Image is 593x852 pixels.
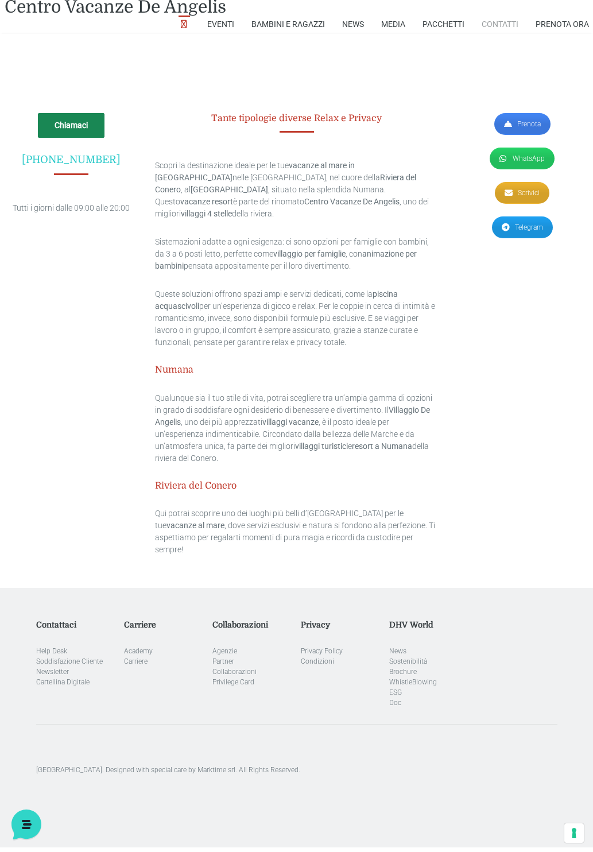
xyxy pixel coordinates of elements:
[124,620,204,630] h5: Carriere
[301,647,343,655] a: Privacy Policy
[9,369,80,395] button: Home
[482,16,518,33] a: Contatti
[102,92,211,101] a: [DEMOGRAPHIC_DATA] tutto
[36,765,557,775] p: [GEOGRAPHIC_DATA]. Designed with special care by Marktime srl. All Rights Reserved.
[9,51,193,73] p: La nostra missione è rendere la tua esperienza straordinaria!
[199,32,214,45] span: 252
[191,185,268,194] strong: [GEOGRAPHIC_DATA]
[262,417,319,427] strong: villaggi vacanze
[444,5,452,16] span: ★
[389,699,401,707] a: Doc
[38,113,104,138] a: Chiamaci
[212,678,254,686] a: Privilege Card
[26,215,188,227] input: Cerca un articolo...
[18,92,98,101] span: Le tue conversazioni
[155,481,439,491] h5: Riviera del Conero
[155,508,439,556] p: Qui potrai scoprire uno dei luoghi più belli d’[GEOGRAPHIC_DATA] per le tue , dove servizi esclus...
[180,35,238,42] p: €
[429,5,437,16] span: ★
[22,154,121,165] span: [PHONE_NUMBER]
[177,385,193,395] p: Aiuto
[180,197,233,206] strong: vacanze resort
[452,5,459,16] span: ★
[183,6,235,15] span: Il nostro prezzo
[155,288,439,348] p: Queste soluzioni offrono spazi ampi e servizi dedicati, come la per un’esperienza di gioco e rela...
[342,16,364,33] a: News
[392,5,400,16] span: ★
[381,16,405,33] a: Media
[304,197,400,206] strong: Centro Vacanze De Angelis
[72,24,112,35] div: Settembre
[251,16,325,33] a: Bambini e Ragazzi
[43,6,51,20] div: 9
[36,668,69,676] a: Newsletter
[301,620,381,630] h5: Privacy
[423,16,464,33] a: Pacchetti
[122,191,211,200] a: Apri Centro Assistenza
[150,369,220,395] button: Aiuto
[36,678,90,686] a: Cartellina Digitale
[183,110,211,121] p: 1 anno fa
[80,369,150,395] button: Messaggi
[79,35,105,44] div: [DATE]
[155,392,439,464] p: Qualunque sia il tuo stile di vita, potrai scegliere tra un’ampia gamma di opzioni in grado di so...
[389,620,469,630] h5: DHV World
[166,521,224,530] strong: vacanze al mare
[199,12,214,25] span: 240
[14,106,216,140] a: [PERSON_NAME]Ciao! Benvenuto al [GEOGRAPHIC_DATA]! Come posso aiutarti!1 anno fa
[212,668,257,676] a: Collaborazioni
[75,152,169,161] span: Inizia una conversazione
[385,14,408,38] span: 7.8
[389,678,437,686] a: WhistleBlowing
[494,113,551,135] a: Prenota
[295,442,348,451] strong: villaggi turistici
[389,668,417,676] a: Brochure
[48,110,176,122] span: [PERSON_NAME]
[301,657,334,665] a: Condizioni
[437,5,444,16] span: ★
[180,26,238,34] span: Prezzo su altri siti
[414,5,422,16] span: ★
[389,657,427,665] a: Sostenibilità
[417,16,459,25] a: ( recensioni)
[352,442,412,451] strong: resort a Numana
[492,216,553,238] a: Telegram
[34,35,60,44] div: [DATE]
[124,657,148,665] a: Carriere
[212,657,234,665] a: Partner
[124,647,153,655] a: Academy
[490,148,555,169] a: WhatsApp
[422,5,429,16] span: ★
[181,209,232,218] strong: villaggi 4 stelle
[18,111,41,134] img: light
[385,5,392,16] span: ★
[155,160,439,220] p: Scopri la destinazione ideale per le tue nelle [GEOGRAPHIC_DATA], nel cuore della , al , situato ...
[36,620,116,630] h5: Contattaci
[207,16,234,33] a: Eventi
[477,5,549,24] li: Miglior prezzo garantito
[99,385,130,395] p: Messaggi
[18,145,211,168] button: Inizia una conversazione
[36,657,103,665] a: Soddisfazione Cliente
[84,6,100,20] div: 10
[48,124,176,135] p: Ciao! Benvenuto al [GEOGRAPHIC_DATA]! Come posso aiutarti!
[477,24,549,33] li: Assistenza clienti
[212,620,292,630] h5: Collaborazioni
[418,16,429,25] span: 311
[155,365,439,375] h5: Numana
[155,113,439,124] h5: Tante tipologie diverse Relax e Privacy
[155,405,430,427] strong: Villaggio De Angelis
[536,16,589,33] a: Prenota Ora
[180,15,238,22] p: €
[564,823,584,843] button: Le tue preferenze relative al consenso per le tecnologie di tracciamento
[262,18,306,32] span: Prenota
[389,647,406,655] a: News
[477,33,549,42] li: Pagamento sicuro
[5,202,138,214] p: Tutti i giorni dalle 09:00 alle 20:00
[9,9,193,46] h2: Ciao da De Angelis Resort 👋
[9,807,44,842] iframe: Customerly Messenger Launcher
[212,647,237,655] a: Agenzie
[247,56,329,73] span: Codice Promo
[34,385,54,395] p: Home
[27,24,67,35] div: Settembre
